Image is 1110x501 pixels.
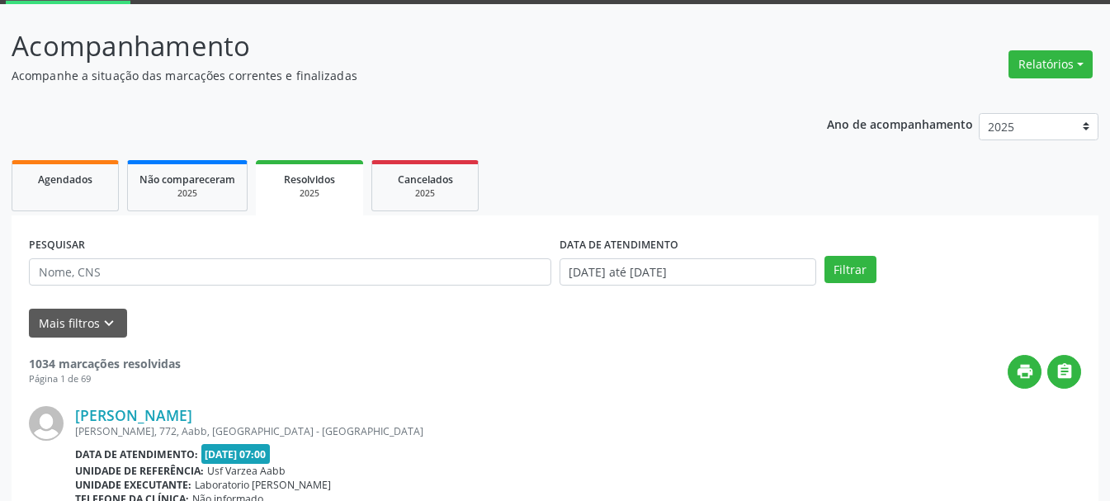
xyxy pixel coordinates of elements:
[75,424,1081,438] div: [PERSON_NAME], 772, Aabb, [GEOGRAPHIC_DATA] - [GEOGRAPHIC_DATA]
[384,187,466,200] div: 2025
[139,187,235,200] div: 2025
[201,444,271,463] span: [DATE] 07:00
[29,258,551,286] input: Nome, CNS
[1008,50,1093,78] button: Relatórios
[29,309,127,338] button: Mais filtroskeyboard_arrow_down
[560,233,678,258] label: DATA DE ATENDIMENTO
[1056,362,1074,380] i: 
[29,356,181,371] strong: 1034 marcações resolvidas
[29,233,85,258] label: PESQUISAR
[827,113,973,134] p: Ano de acompanhamento
[29,372,181,386] div: Página 1 de 69
[29,406,64,441] img: img
[100,314,118,333] i: keyboard_arrow_down
[560,258,816,286] input: Selecione um intervalo
[1016,362,1034,380] i: print
[267,187,352,200] div: 2025
[824,256,876,284] button: Filtrar
[1008,355,1042,389] button: print
[75,447,198,461] b: Data de atendimento:
[1047,355,1081,389] button: 
[284,173,335,187] span: Resolvidos
[75,464,204,478] b: Unidade de referência:
[38,173,92,187] span: Agendados
[195,478,331,492] span: Laboratorio [PERSON_NAME]
[139,173,235,187] span: Não compareceram
[75,406,192,424] a: [PERSON_NAME]
[12,26,772,67] p: Acompanhamento
[75,478,191,492] b: Unidade executante:
[207,464,286,478] span: Usf Varzea Aabb
[12,67,772,84] p: Acompanhe a situação das marcações correntes e finalizadas
[398,173,453,187] span: Cancelados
